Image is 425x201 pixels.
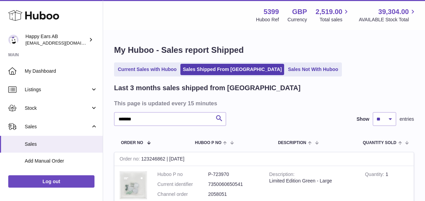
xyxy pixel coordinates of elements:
span: Total sales [320,16,350,23]
span: Huboo P no [195,141,221,145]
img: 53991712569172.png [120,171,147,199]
span: Sales [25,141,98,147]
a: Current Sales with Huboo [115,64,179,75]
div: Huboo Ref [256,16,279,23]
a: Log out [8,175,94,188]
dd: 7350060650541 [208,181,259,188]
strong: Quantity [365,172,385,179]
div: Happy Ears AB [25,33,87,46]
h3: This page is updated every 15 minutes [114,99,412,107]
dt: Huboo P no [157,171,208,178]
span: Sales [25,123,90,130]
a: Sales Shipped From [GEOGRAPHIC_DATA] [180,64,284,75]
dt: Channel order [157,191,208,198]
div: Currency [288,16,307,23]
span: AVAILABLE Stock Total [359,16,417,23]
a: Sales Not With Huboo [286,64,340,75]
span: entries [400,116,414,122]
span: [EMAIL_ADDRESS][DOMAIN_NAME] [25,40,101,46]
strong: 5399 [264,7,279,16]
dd: P-723970 [208,171,259,178]
span: 2,519.00 [316,7,343,16]
strong: GBP [292,7,307,16]
span: Listings [25,86,90,93]
span: My Dashboard [25,68,98,74]
span: Quantity Sold [363,141,396,145]
strong: Order no [120,156,141,163]
dd: 2058051 [208,191,259,198]
img: 3pl@happyearsearplugs.com [8,35,19,45]
a: 2,519.00 Total sales [316,7,350,23]
h1: My Huboo - Sales report Shipped [114,45,414,56]
strong: Description [269,172,295,179]
span: 39,304.00 [378,7,409,16]
label: Show [357,116,369,122]
span: Order No [121,141,143,145]
span: Description [278,141,306,145]
span: Add Manual Order [25,158,98,164]
div: Limited Edition Green - Large [269,178,355,184]
h2: Last 3 months sales shipped from [GEOGRAPHIC_DATA] [114,83,301,93]
a: 39,304.00 AVAILABLE Stock Total [359,7,417,23]
span: Stock [25,105,90,111]
dt: Current identifier [157,181,208,188]
div: 123246862 | [DATE] [114,152,414,166]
